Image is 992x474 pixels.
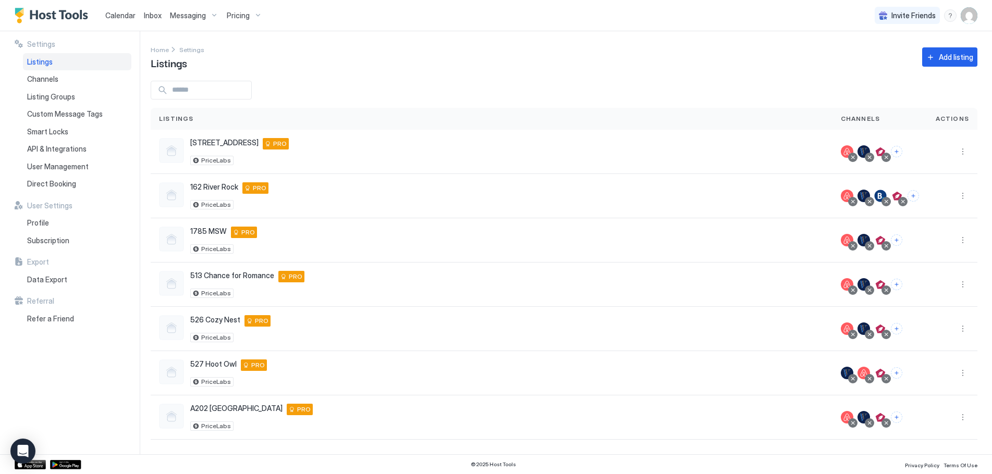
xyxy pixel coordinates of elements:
[891,279,902,290] button: Connect channels
[190,359,237,369] span: 527 Hoot Owl
[241,228,255,237] span: PRO
[190,271,274,280] span: 513 Chance for Romance
[179,46,204,54] span: Settings
[961,7,977,24] div: User profile
[105,10,136,21] a: Calendar
[957,411,969,423] button: More options
[891,11,936,20] span: Invite Friends
[27,218,49,228] span: Profile
[944,462,977,468] span: Terms Of Use
[944,9,957,22] div: menu
[27,201,72,210] span: User Settings
[190,315,240,325] span: 526 Cozy Nest
[297,405,311,414] span: PRO
[957,145,969,158] div: menu
[23,214,131,232] a: Profile
[27,296,54,306] span: Referral
[289,272,302,281] span: PRO
[891,367,902,379] button: Connect channels
[905,462,939,468] span: Privacy Policy
[957,411,969,423] div: menu
[27,236,69,245] span: Subscription
[471,461,516,468] span: © 2025 Host Tools
[957,322,969,335] button: More options
[144,11,162,20] span: Inbox
[905,459,939,470] a: Privacy Policy
[23,70,131,88] a: Channels
[27,109,103,119] span: Custom Message Tags
[27,275,67,284] span: Data Export
[15,460,46,469] a: App Store
[170,11,206,20] span: Messaging
[27,144,87,154] span: API & Integrations
[144,10,162,21] a: Inbox
[908,190,919,202] button: Connect channels
[27,257,49,267] span: Export
[957,234,969,246] button: More options
[936,114,969,123] span: Actions
[190,404,283,413] span: A202 [GEOGRAPHIC_DATA]
[23,158,131,176] a: User Management
[27,314,74,323] span: Refer a Friend
[255,316,268,326] span: PRO
[957,322,969,335] div: menu
[23,310,131,328] a: Refer a Friend
[227,11,250,20] span: Pricing
[957,234,969,246] div: menu
[10,439,35,464] div: Open Intercom Messenger
[957,145,969,158] button: More options
[27,92,75,102] span: Listing Groups
[50,460,81,469] a: Google Play Store
[105,11,136,20] span: Calendar
[23,140,131,158] a: API & Integrations
[27,162,89,171] span: User Management
[957,367,969,379] div: menu
[23,53,131,71] a: Listings
[179,44,204,55] a: Settings
[957,367,969,379] button: More options
[151,46,169,54] span: Home
[179,44,204,55] div: Breadcrumb
[939,52,973,63] div: Add listing
[15,8,93,23] a: Host Tools Logo
[957,190,969,202] button: More options
[168,81,251,99] input: Input Field
[23,105,131,123] a: Custom Message Tags
[151,44,169,55] div: Breadcrumb
[23,271,131,289] a: Data Export
[944,459,977,470] a: Terms Of Use
[23,88,131,106] a: Listing Groups
[251,360,265,370] span: PRO
[253,183,266,193] span: PRO
[957,190,969,202] div: menu
[957,278,969,291] div: menu
[27,127,68,136] span: Smart Locks
[190,182,238,192] span: 162 River Rock
[151,44,169,55] a: Home
[190,227,227,236] span: 1785 MSW
[23,123,131,141] a: Smart Locks
[190,138,259,147] span: [STREET_ADDRESS]
[273,139,287,148] span: PRO
[891,146,902,157] button: Connect channels
[891,411,902,423] button: Connect channels
[151,55,187,70] span: Listings
[891,323,902,334] button: Connect channels
[159,114,194,123] span: Listings
[922,47,977,67] button: Add listing
[27,74,58,84] span: Channels
[957,278,969,291] button: More options
[23,232,131,250] a: Subscription
[27,57,53,67] span: Listings
[23,175,131,193] a: Direct Booking
[891,234,902,246] button: Connect channels
[841,114,880,123] span: Channels
[27,179,76,189] span: Direct Booking
[27,40,55,49] span: Settings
